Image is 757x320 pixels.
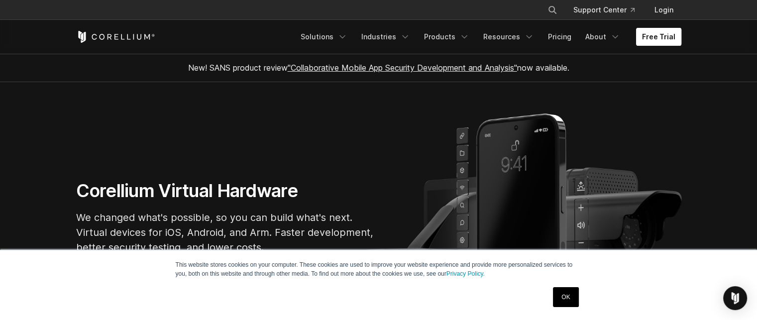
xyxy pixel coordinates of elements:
[647,1,681,19] a: Login
[288,63,517,73] a: "Collaborative Mobile App Security Development and Analysis"
[542,28,577,46] a: Pricing
[565,1,643,19] a: Support Center
[76,31,155,43] a: Corellium Home
[355,28,416,46] a: Industries
[76,180,375,202] h1: Corellium Virtual Hardware
[536,1,681,19] div: Navigation Menu
[477,28,540,46] a: Resources
[446,270,485,277] a: Privacy Policy.
[636,28,681,46] a: Free Trial
[295,28,681,46] div: Navigation Menu
[723,286,747,310] div: Open Intercom Messenger
[579,28,626,46] a: About
[176,260,582,278] p: This website stores cookies on your computer. These cookies are used to improve your website expe...
[553,287,578,307] a: OK
[543,1,561,19] button: Search
[418,28,475,46] a: Products
[295,28,353,46] a: Solutions
[188,63,569,73] span: New! SANS product review now available.
[76,210,375,255] p: We changed what's possible, so you can build what's next. Virtual devices for iOS, Android, and A...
